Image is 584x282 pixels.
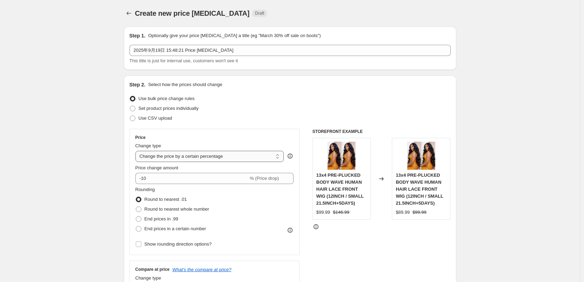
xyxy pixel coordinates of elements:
span: Round to nearest whole number [145,206,209,212]
input: -15 [135,173,248,184]
span: Change type [135,275,161,281]
span: End prices in .99 [145,216,178,221]
div: $89.99 [396,209,410,216]
span: Price change amount [135,165,178,170]
span: 13x4 PRE-PLUCKED BODY WAVE HUMAN HAIR LACE FRONT WIG (12INCH / SMALL 21.5INCH+5DAYS) [396,172,443,206]
div: help [287,153,294,160]
span: Use CSV upload [139,115,172,121]
p: Optionally give your price [MEDICAL_DATA] a title (eg "March 30% off sale on boots") [148,32,321,39]
strike: $99.99 [413,209,427,216]
span: Set product prices individually [139,106,199,111]
p: Select how the prices should change [148,81,222,88]
span: % (Price drop) [250,176,279,181]
input: 30% off holiday sale [129,45,451,56]
span: Draft [255,10,264,16]
span: Create new price [MEDICAL_DATA] [135,9,250,17]
span: This title is just for internal use, customers won't see it [129,58,238,63]
span: Use bulk price change rules [139,96,195,101]
span: Rounding [135,187,155,192]
span: End prices in a certain number [145,226,206,231]
h3: Price [135,135,146,140]
strike: $146.99 [333,209,350,216]
span: 13x4 PRE-PLUCKED BODY WAVE HUMAN HAIR LACE FRONT WIG (12INCH / SMALL 21.5INCH+5DAYS) [316,172,364,206]
h3: Compare at price [135,267,170,272]
div: $99.99 [316,209,330,216]
span: Change type [135,143,161,148]
img: 13x4-pre-plucked-body-wave-human-hair-lace-front-wig-280_80x.jpg [407,142,435,170]
button: What's the compare at price? [173,267,232,272]
span: Round to nearest .01 [145,197,187,202]
h6: STOREFRONT EXAMPLE [312,129,451,134]
h2: Step 2. [129,81,146,88]
span: Show rounding direction options? [145,241,212,247]
img: 13x4-pre-plucked-body-wave-human-hair-lace-front-wig-280_80x.jpg [328,142,356,170]
button: Price change jobs [124,8,134,18]
h2: Step 1. [129,32,146,39]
